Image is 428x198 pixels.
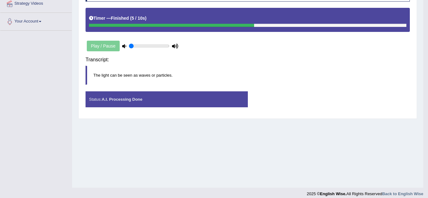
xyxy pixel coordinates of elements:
strong: A.I. Processing Done [102,97,142,102]
b: ( [130,16,132,21]
div: Status: [86,91,248,107]
strong: English Wise. [320,191,346,196]
a: Your Account [0,13,72,28]
h5: Timer — [89,16,146,21]
b: Finished [111,16,129,21]
h4: Transcript: [86,57,410,63]
b: ) [145,16,147,21]
div: 2025 © All Rights Reserved [307,188,423,197]
a: Back to English Wise [382,191,423,196]
b: 5 / 10s [132,16,145,21]
blockquote: The light can be seen as waves or particles. [86,66,410,85]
